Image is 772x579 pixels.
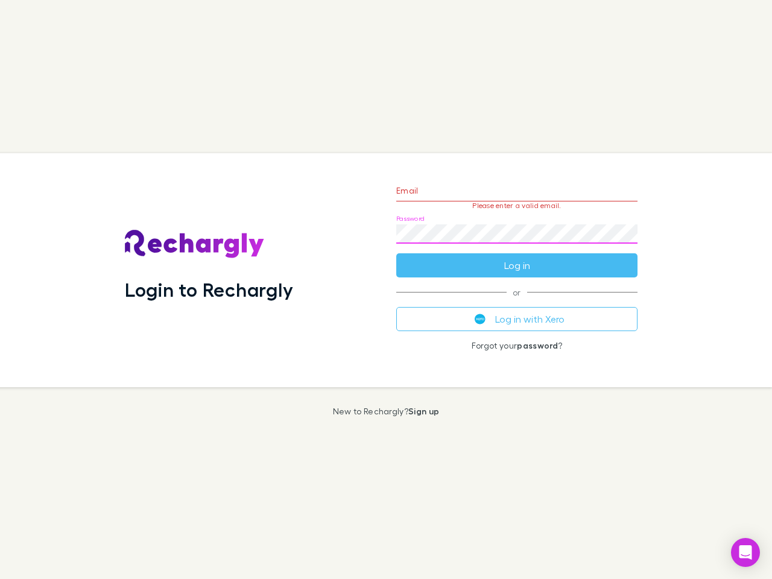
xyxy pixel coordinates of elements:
[731,538,760,567] div: Open Intercom Messenger
[408,406,439,416] a: Sign up
[125,278,293,301] h1: Login to Rechargly
[396,307,638,331] button: Log in with Xero
[475,314,486,324] img: Xero's logo
[396,253,638,277] button: Log in
[396,214,425,223] label: Password
[333,407,440,416] p: New to Rechargly?
[517,340,558,350] a: password
[396,201,638,210] p: Please enter a valid email.
[125,230,265,259] img: Rechargly's Logo
[396,292,638,293] span: or
[396,341,638,350] p: Forgot your ?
